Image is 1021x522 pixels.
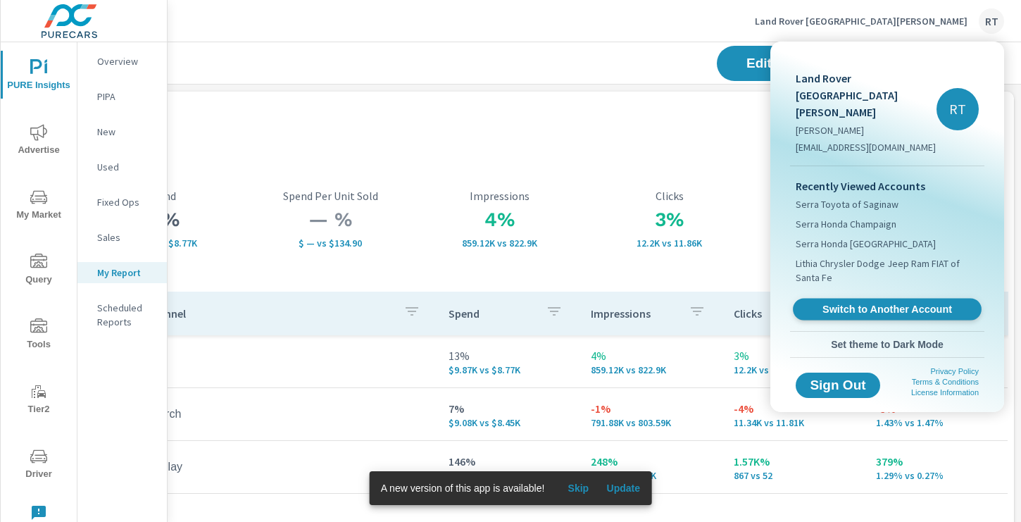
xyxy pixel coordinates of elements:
span: Sign Out [807,379,869,392]
span: Lithia Chrysler Dodge Jeep Ram FIAT of Santa Fe [796,256,979,285]
span: Set theme to Dark Mode [796,338,979,351]
a: License Information [911,388,979,397]
p: Recently Viewed Accounts [796,178,979,194]
a: Switch to Another Account [793,299,982,321]
a: Terms & Conditions [912,378,979,386]
div: RT [937,88,979,130]
button: Sign Out [796,373,880,398]
span: Serra Honda [GEOGRAPHIC_DATA] [796,237,936,251]
p: [EMAIL_ADDRESS][DOMAIN_NAME] [796,140,937,154]
p: [PERSON_NAME] [796,123,937,137]
button: Set theme to Dark Mode [790,332,984,357]
span: Switch to Another Account [801,303,973,316]
span: Serra Toyota of Saginaw [796,197,898,211]
p: Land Rover [GEOGRAPHIC_DATA][PERSON_NAME] [796,70,937,120]
span: Serra Honda Champaign [796,217,896,231]
a: Privacy Policy [931,367,979,375]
